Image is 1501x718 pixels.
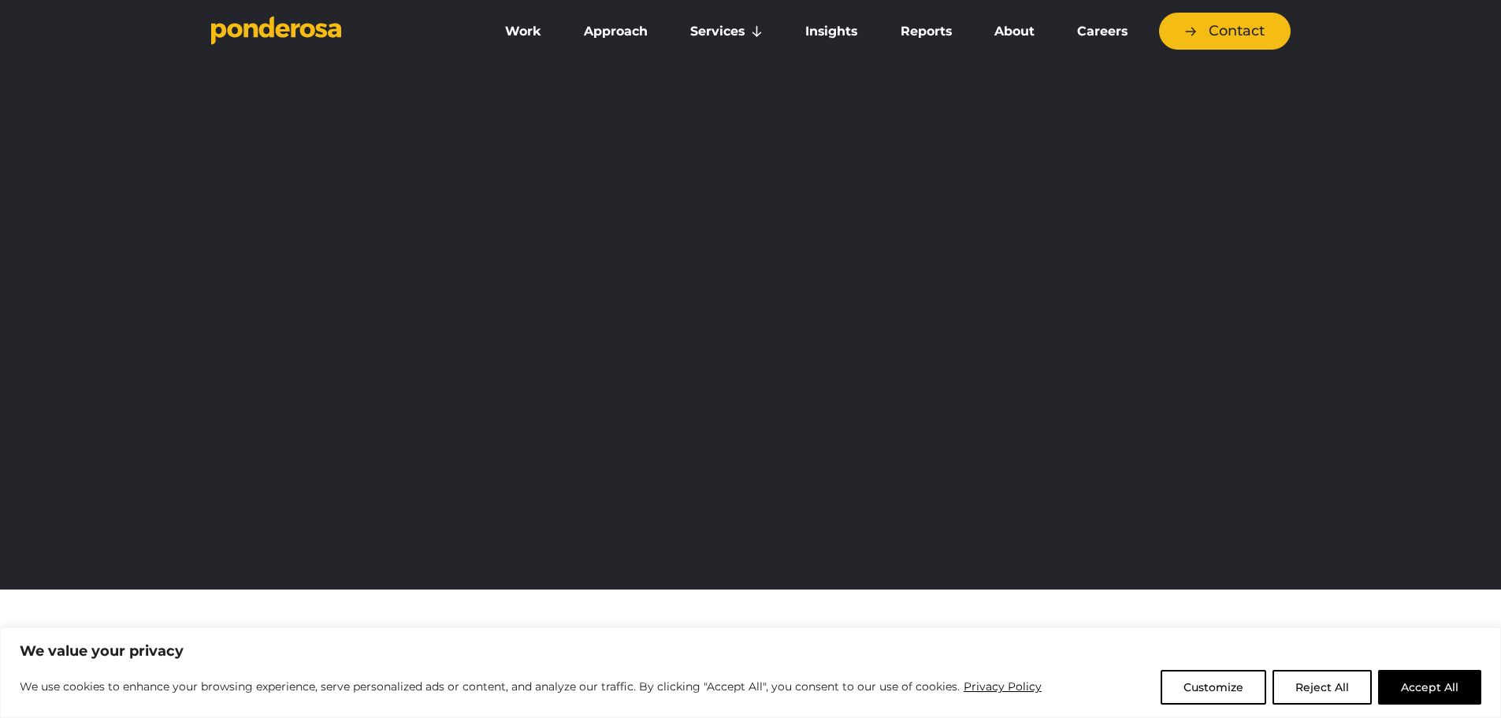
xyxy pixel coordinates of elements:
[20,677,1042,696] p: We use cookies to enhance your browsing experience, serve personalized ads or content, and analyz...
[963,677,1042,696] a: Privacy Policy
[1059,15,1146,48] a: Careers
[1161,670,1266,705] button: Customize
[976,15,1053,48] a: About
[672,15,781,48] a: Services
[566,15,666,48] a: Approach
[1159,13,1291,50] a: Contact
[20,642,1481,660] p: We value your privacy
[1273,670,1372,705] button: Reject All
[882,15,970,48] a: Reports
[211,16,463,47] a: Go to homepage
[787,15,875,48] a: Insights
[487,15,559,48] a: Work
[1378,670,1481,705] button: Accept All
